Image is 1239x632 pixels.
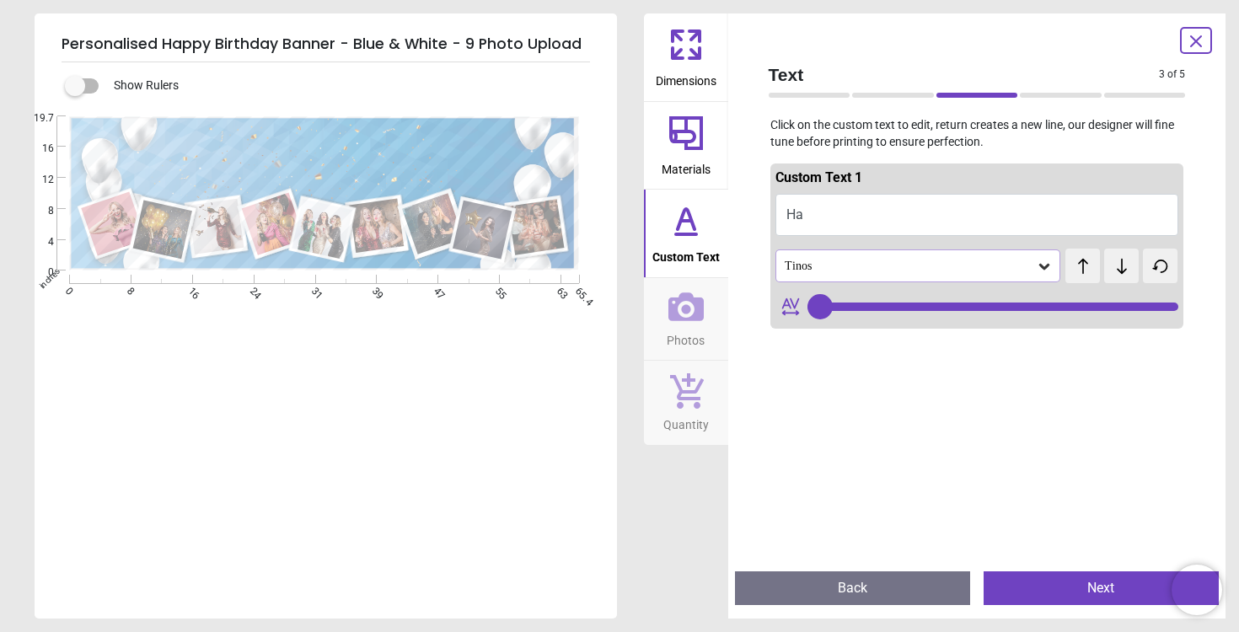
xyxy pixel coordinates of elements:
[22,235,54,249] span: 4
[656,65,716,90] span: Dimensions
[22,142,54,156] span: 16
[755,117,1199,150] p: Click on the custom text to edit, return creates a new line, our designer will fine tune before p...
[735,571,970,605] button: Back
[775,169,862,185] span: Custom Text 1
[22,204,54,218] span: 8
[663,409,709,434] span: Quantity
[22,265,54,280] span: 0
[1172,565,1222,615] iframe: Brevo live chat
[644,13,728,101] button: Dimensions
[667,324,705,350] span: Photos
[644,361,728,445] button: Quantity
[662,153,711,179] span: Materials
[62,27,590,62] h5: Personalised Happy Birthday Banner - Blue & White - 9 Photo Upload
[1159,67,1185,82] span: 3 of 5
[775,194,1179,236] button: Ha
[644,102,728,190] button: Materials
[783,259,1037,273] div: Tinos
[984,571,1219,605] button: Next
[652,241,720,266] span: Custom Text
[644,190,728,277] button: Custom Text
[769,62,1160,87] span: Text
[75,76,617,96] div: Show Rulers
[22,173,54,187] span: 12
[644,278,728,361] button: Photos
[22,111,54,126] span: 19.7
